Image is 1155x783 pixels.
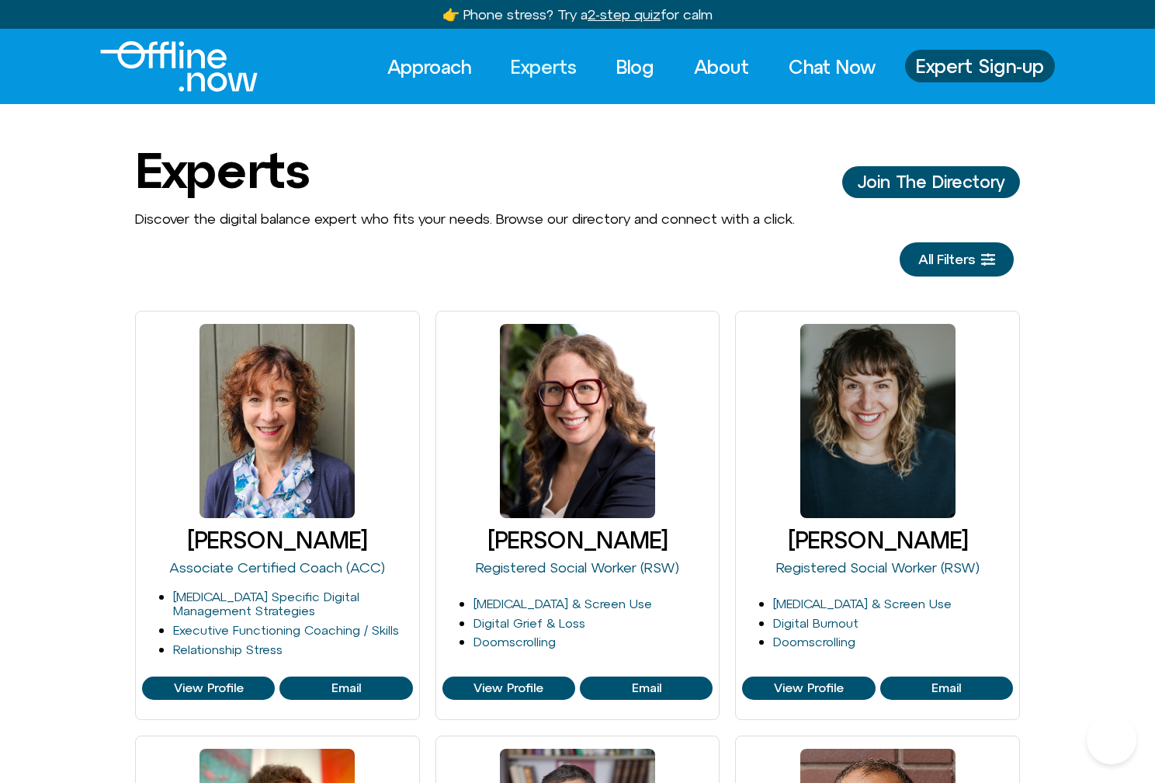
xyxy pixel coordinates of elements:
[135,211,795,227] span: Discover the digital balance expert who fits your needs. Browse our directory and connect with a ...
[774,681,844,695] span: View Profile
[442,677,575,700] a: View Profile of Blair Wexler-Singer
[931,681,961,695] span: Email
[487,527,668,553] a: [PERSON_NAME]
[373,50,890,84] nav: Menu
[279,677,412,700] a: View Profile of Aileen Crowne
[473,681,543,695] span: View Profile
[1087,715,1136,764] iframe: Botpress
[173,642,283,656] a: Relationship Stress
[173,623,399,637] a: Executive Functioning Coaching / Skills
[580,677,713,700] a: View Profile of Blair Wexler-Singer
[775,50,890,84] a: Chat Now
[842,166,1020,197] a: Join The Director
[187,527,367,553] a: [PERSON_NAME]
[680,50,763,84] a: About
[858,172,1004,191] span: Join The Directory
[497,50,591,84] a: Experts
[173,590,359,618] a: [MEDICAL_DATA] Specific Digital Management Strategies
[773,616,858,630] a: Digital Burnout
[905,50,1055,82] a: Expert Sign-up
[900,242,1014,277] a: All Filters
[918,252,975,267] span: All Filters
[602,50,668,84] a: Blog
[476,559,679,576] a: Registered Social Worker (RSW)
[135,143,309,197] h1: Experts
[776,559,980,576] a: Registered Social Worker (RSW)
[473,635,556,649] a: Doomscrolling
[473,597,652,611] a: [MEDICAL_DATA] & Screen Use
[880,677,1013,700] a: View Profile of Cleo Haber
[473,616,585,630] a: Digital Grief & Loss
[169,559,385,576] a: Associate Certified Coach (ACC)
[100,41,231,92] div: Logo
[373,50,485,84] a: Approach
[142,677,275,700] a: View Profile of Aileen Crowne
[916,56,1044,76] span: Expert Sign-up
[773,597,952,611] a: [MEDICAL_DATA] & Screen Use
[773,635,855,649] a: Doomscrolling
[742,677,875,700] a: View Profile of Cleo Haber
[100,41,258,92] img: Offline.Now logo in white. Text of the words offline.now with a line going through the "O"
[632,681,661,695] span: Email
[442,6,713,23] a: 👉 Phone stress? Try a2-step quizfor calm
[788,527,968,553] a: [PERSON_NAME]
[174,681,244,695] span: View Profile
[588,6,661,23] u: 2-step quiz
[331,681,361,695] span: Email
